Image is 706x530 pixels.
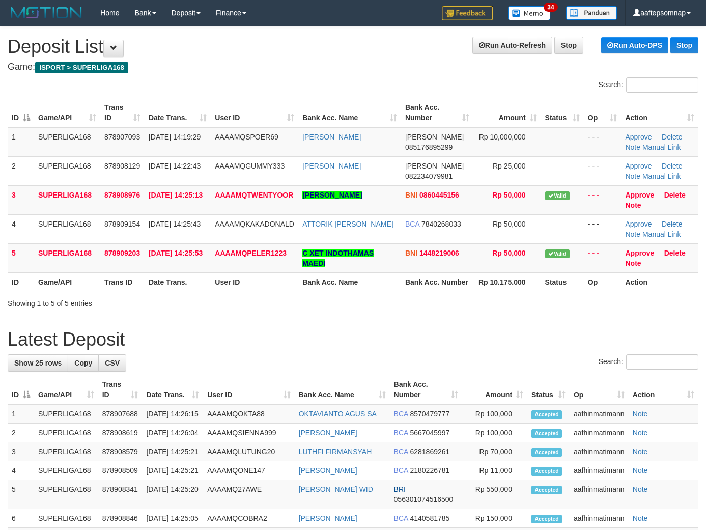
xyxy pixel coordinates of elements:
[625,259,641,267] a: Note
[68,354,99,372] a: Copy
[584,272,622,291] th: Op
[584,185,622,214] td: - - -
[541,272,584,291] th: Status
[566,6,617,20] img: panduan.png
[492,191,525,199] span: Rp 50,000
[621,272,698,291] th: Action
[100,272,145,291] th: Trans ID
[98,424,143,442] td: 878908619
[531,448,562,457] span: Accepted
[394,514,408,522] span: BCA
[410,448,449,456] span: Copy 6281869261 to clipboard
[642,143,681,151] a: Manual Link
[299,514,357,522] a: [PERSON_NAME]
[570,442,629,461] td: aafhinmatimann
[34,185,100,214] td: SUPERLIGA168
[405,191,417,199] span: BNI
[394,429,408,437] span: BCA
[625,162,652,170] a: Approve
[105,359,120,367] span: CSV
[142,442,203,461] td: [DATE] 14:25:21
[145,272,211,291] th: Date Trans.
[142,480,203,509] td: [DATE] 14:25:20
[98,375,143,404] th: Trans ID: activate to sort column ascending
[8,185,34,214] td: 3
[421,220,461,228] span: Copy 7840268033 to clipboard
[74,359,92,367] span: Copy
[34,156,100,185] td: SUPERLIGA168
[104,162,140,170] span: 878908129
[633,410,648,418] a: Note
[621,98,698,127] th: Action: activate to sort column ascending
[493,162,526,170] span: Rp 25,000
[98,404,143,424] td: 878907688
[8,5,85,20] img: MOTION_logo.png
[394,495,454,504] span: Copy 056301074516500 to clipboard
[405,162,464,170] span: [PERSON_NAME]
[462,509,527,528] td: Rp 150,000
[462,442,527,461] td: Rp 70,000
[405,220,419,228] span: BCA
[531,467,562,476] span: Accepted
[390,375,463,404] th: Bank Acc. Number: activate to sort column ascending
[570,404,629,424] td: aafhinmatimann
[302,249,374,267] a: C XET INDOTHAMAS MAEDI
[299,485,373,493] a: [PERSON_NAME] WID
[8,375,34,404] th: ID: activate to sort column descending
[149,191,203,199] span: [DATE] 14:25:13
[570,375,629,404] th: Op: activate to sort column ascending
[34,98,100,127] th: Game/API: activate to sort column ascending
[570,480,629,509] td: aafhinmatimann
[215,133,278,141] span: AAAAMQSPOER69
[633,466,648,475] a: Note
[599,77,698,93] label: Search:
[104,133,140,141] span: 878907093
[633,514,648,522] a: Note
[419,249,459,257] span: Copy 1448219006 to clipboard
[642,230,681,238] a: Manual Link
[8,272,34,291] th: ID
[531,486,562,494] span: Accepted
[34,404,98,424] td: SUPERLIGA168
[584,156,622,185] td: - - -
[394,485,406,493] span: BRI
[203,461,294,480] td: AAAAMQONE147
[203,375,294,404] th: User ID: activate to sort column ascending
[100,98,145,127] th: Trans ID: activate to sort column ascending
[626,354,698,370] input: Search:
[625,249,654,257] a: Approve
[8,294,287,309] div: Showing 1 to 5 of 5 entries
[462,480,527,509] td: Rp 550,000
[211,98,298,127] th: User ID: activate to sort column ascending
[8,37,698,57] h1: Deposit List
[629,375,698,404] th: Action: activate to sort column ascending
[633,485,648,493] a: Note
[34,375,98,404] th: Game/API: activate to sort column ascending
[34,480,98,509] td: SUPERLIGA168
[508,6,551,20] img: Button%20Memo.svg
[545,249,570,258] span: Valid transaction
[98,480,143,509] td: 878908341
[8,98,34,127] th: ID: activate to sort column descending
[149,249,203,257] span: [DATE] 14:25:53
[203,404,294,424] td: AAAAMQOKTA88
[215,220,294,228] span: AAAAMQKAKADONALD
[584,127,622,157] td: - - -
[302,191,362,199] a: [PERSON_NAME]
[215,249,287,257] span: AAAAMQPELER1223
[8,442,34,461] td: 3
[570,509,629,528] td: aafhinmatimann
[145,98,211,127] th: Date Trans.: activate to sort column ascending
[472,37,552,54] a: Run Auto-Refresh
[104,191,140,199] span: 878908976
[410,466,449,475] span: Copy 2180226781 to clipboard
[493,220,526,228] span: Rp 50,000
[98,354,126,372] a: CSV
[410,429,449,437] span: Copy 5667045997 to clipboard
[625,220,652,228] a: Approve
[405,133,464,141] span: [PERSON_NAME]
[34,214,100,243] td: SUPERLIGA168
[14,359,62,367] span: Show 25 rows
[8,480,34,509] td: 5
[584,243,622,272] td: - - -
